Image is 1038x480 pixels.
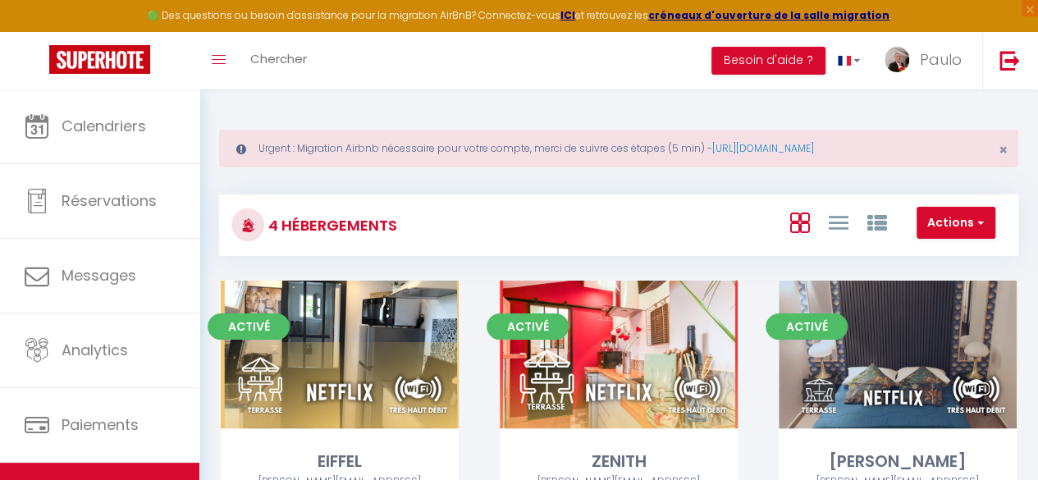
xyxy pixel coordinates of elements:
[62,414,139,435] span: Paiements
[62,116,146,136] span: Calendriers
[648,8,889,22] a: créneaux d'ouverture de la salle migration
[867,208,886,235] a: Vue par Groupe
[711,47,825,75] button: Besoin d'aide ?
[766,313,848,340] span: Activé
[221,449,459,474] div: EIFFEL
[999,139,1008,160] span: ×
[487,313,569,340] span: Activé
[62,265,136,286] span: Messages
[250,50,307,67] span: Chercher
[789,208,809,235] a: Vue en Box
[264,207,397,244] h3: 4 Hébergements
[62,190,157,211] span: Réservations
[872,32,982,89] a: ... Paulo
[219,130,1018,167] div: Urgent : Migration Airbnb nécessaire pour votre compte, merci de suivre ces étapes (5 min) -
[500,449,738,474] div: ZENITH
[62,340,128,360] span: Analytics
[712,141,814,155] a: [URL][DOMAIN_NAME]
[885,47,909,72] img: ...
[238,32,319,89] a: Chercher
[999,143,1008,158] button: Close
[999,50,1020,71] img: logout
[917,207,995,240] button: Actions
[49,45,150,74] img: Super Booking
[208,313,290,340] span: Activé
[920,49,962,70] span: Paulo
[779,449,1017,474] div: [PERSON_NAME]
[560,8,575,22] a: ICI
[828,208,848,235] a: Vue en Liste
[13,7,62,56] button: Ouvrir le widget de chat LiveChat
